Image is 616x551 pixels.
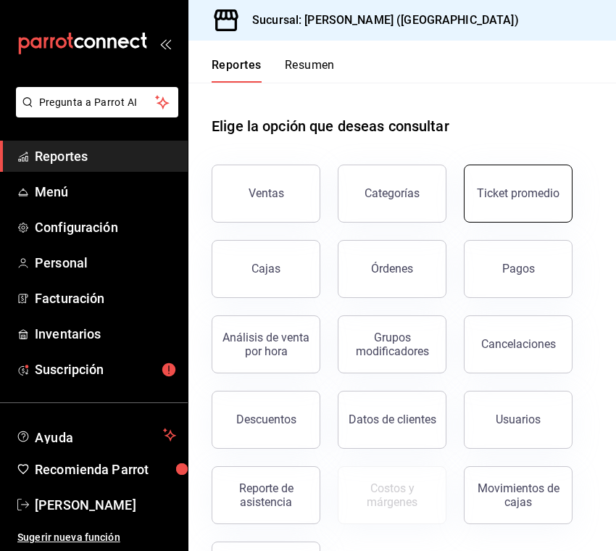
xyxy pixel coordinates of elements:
button: Pagos [464,240,573,298]
span: Ayuda [35,426,157,444]
span: Pregunta a Parrot AI [39,95,156,110]
a: Pregunta a Parrot AI [10,105,178,120]
button: Ventas [212,165,320,223]
span: Personal [35,253,176,273]
div: Órdenes [371,262,413,275]
button: Reportes [212,58,262,83]
div: Costos y márgenes [347,481,437,509]
div: navigation tabs [212,58,335,83]
div: Grupos modificadores [347,331,437,358]
h1: Elige la opción que deseas consultar [212,115,449,137]
span: Reportes [35,146,176,166]
div: Ventas [249,186,284,200]
span: Inventarios [35,324,176,344]
button: Contrata inventarios para ver este reporte [338,466,446,524]
button: Usuarios [464,391,573,449]
button: Categorías [338,165,446,223]
button: Cancelaciones [464,315,573,373]
button: Grupos modificadores [338,315,446,373]
h3: Sucursal: [PERSON_NAME] ([GEOGRAPHIC_DATA]) [241,12,519,29]
button: Reporte de asistencia [212,466,320,524]
div: Ticket promedio [477,186,559,200]
span: Configuración [35,217,176,237]
div: Descuentos [236,413,296,426]
button: open_drawer_menu [159,38,171,49]
button: Ticket promedio [464,165,573,223]
button: Pregunta a Parrot AI [16,87,178,117]
a: Cajas [212,240,320,298]
div: Movimientos de cajas [473,481,563,509]
span: Suscripción [35,360,176,379]
button: Movimientos de cajas [464,466,573,524]
div: Categorías [365,186,420,200]
span: Menú [35,182,176,202]
button: Descuentos [212,391,320,449]
div: Cancelaciones [481,337,556,351]
button: Análisis de venta por hora [212,315,320,373]
div: Análisis de venta por hora [221,331,311,358]
div: Reporte de asistencia [221,481,311,509]
button: Órdenes [338,240,446,298]
div: Pagos [502,262,535,275]
div: Cajas [251,260,281,278]
button: Datos de clientes [338,391,446,449]
span: Sugerir nueva función [17,530,176,545]
div: Usuarios [496,413,541,426]
span: Facturación [35,289,176,308]
span: Recomienda Parrot [35,460,176,479]
div: Datos de clientes [349,413,436,426]
button: Resumen [285,58,335,83]
span: [PERSON_NAME] [35,495,176,515]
